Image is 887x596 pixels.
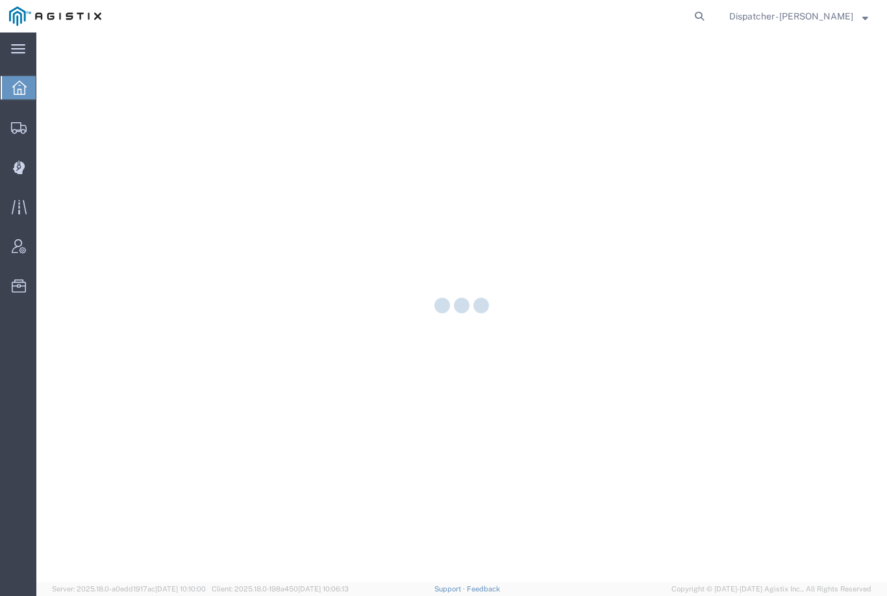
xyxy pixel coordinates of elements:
[434,585,467,593] a: Support
[729,9,853,23] span: Dispatcher - Cameron Bowman
[729,8,869,24] button: Dispatcher - [PERSON_NAME]
[155,585,206,593] span: [DATE] 10:10:00
[671,584,871,595] span: Copyright © [DATE]-[DATE] Agistix Inc., All Rights Reserved
[9,6,101,26] img: logo
[298,585,349,593] span: [DATE] 10:06:13
[467,585,500,593] a: Feedback
[212,585,349,593] span: Client: 2025.18.0-198a450
[52,585,206,593] span: Server: 2025.18.0-a0edd1917ac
